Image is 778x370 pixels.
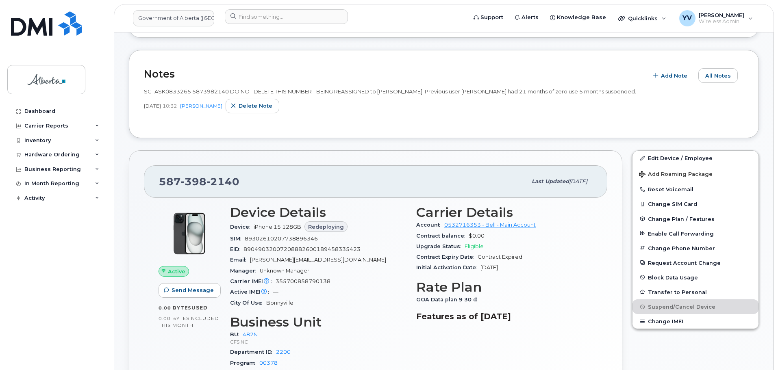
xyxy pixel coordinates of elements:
span: Program [230,360,259,366]
span: 89049032007208882600189458335423 [243,246,361,252]
span: Redeploying [308,223,344,231]
span: used [191,305,208,311]
a: Support [468,9,509,26]
span: All Notes [705,72,731,80]
span: Device [230,224,254,230]
span: Delete note [239,102,272,110]
span: 398 [181,175,206,188]
a: Edit Device / Employee [632,151,758,165]
span: SIM [230,236,245,242]
span: Manager [230,268,260,274]
span: Carrier IMEI [230,278,276,284]
span: Department ID [230,349,276,355]
a: 00378 [259,360,278,366]
span: Upgrade Status [416,243,465,249]
a: [PERSON_NAME] [180,103,222,109]
button: Enable Call Forwarding [632,226,758,241]
span: Send Message [172,286,214,294]
h3: Device Details [230,205,406,220]
span: [DATE] [144,102,161,109]
button: Block Data Usage [632,270,758,285]
span: EID [230,246,243,252]
span: Add Note [661,72,687,80]
a: 0532716353 - Bell - Main Account [444,222,536,228]
a: Alerts [509,9,544,26]
span: Last updated [532,178,569,184]
a: 2200 [276,349,291,355]
p: CFS NC [230,338,406,345]
span: Active [168,268,185,275]
span: Enable Call Forwarding [648,230,714,236]
span: 587 [159,175,239,188]
button: Add Note [648,68,694,83]
button: Transfer to Personal [632,285,758,299]
span: [PERSON_NAME][EMAIL_ADDRESS][DOMAIN_NAME] [250,257,386,263]
span: Contract Expiry Date [416,254,478,260]
a: 482N [243,331,258,338]
span: Active IMEI [230,289,273,295]
button: Suspend/Cancel Device [632,299,758,314]
h3: Rate Plan [416,280,593,294]
h3: Carrier Details [416,205,593,220]
span: iPhone 15 128GB [254,224,301,230]
span: 355700858790138 [276,278,330,284]
button: Reset Voicemail [632,182,758,197]
span: Email [230,257,250,263]
button: Request Account Change [632,255,758,270]
span: [DATE] [569,178,587,184]
span: BU [230,331,243,338]
span: 0.00 Bytes [159,316,189,321]
img: iPhone_15_Black.png [165,209,214,258]
button: Change Plan / Features [632,212,758,226]
span: [PERSON_NAME] [699,12,744,18]
span: Bonnyville [266,300,293,306]
span: Knowledge Base [557,13,606,22]
span: City Of Use [230,300,266,306]
span: SCTASK0833265 5873982140 DO NOT DELETE THIS NUMBER - BEING REASSIGNED to [PERSON_NAME]. Previous ... [144,88,636,95]
button: All Notes [698,68,738,83]
span: Initial Activation Date [416,264,480,270]
div: Quicklinks [613,10,672,26]
a: Knowledge Base [544,9,612,26]
span: — [273,289,278,295]
span: Account [416,222,444,228]
span: Contract Expired [478,254,522,260]
button: Change SIM Card [632,197,758,211]
span: [DATE] [480,264,498,270]
button: Change Phone Number [632,241,758,255]
button: Send Message [159,283,221,298]
span: Suspend/Cancel Device [648,304,715,310]
h2: Notes [144,68,644,80]
span: 10:32 [163,102,177,109]
span: 0.00 Bytes [159,305,191,311]
span: Alerts [522,13,539,22]
h3: Business Unit [230,315,406,329]
span: Contract balance [416,233,469,239]
span: GOA Data plan 9 30 d [416,296,481,303]
span: Eligible [465,243,484,249]
span: $0.00 [469,233,485,239]
div: Yen Vong [674,10,758,26]
span: Add Roaming Package [639,171,713,179]
span: Quicklinks [628,15,658,22]
span: YV [682,13,692,23]
h3: Features as of [DATE] [416,312,593,321]
input: Find something... [225,9,348,24]
span: Unknown Manager [260,268,309,274]
button: Change IMEI [632,314,758,329]
button: Add Roaming Package [632,165,758,182]
button: Delete note [226,99,279,113]
span: Wireless Admin [699,18,744,25]
span: Change Plan / Features [648,216,715,222]
a: Government of Alberta (GOA) [133,10,214,26]
span: Support [480,13,503,22]
span: 89302610207738896346 [245,236,318,242]
span: 2140 [206,175,239,188]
